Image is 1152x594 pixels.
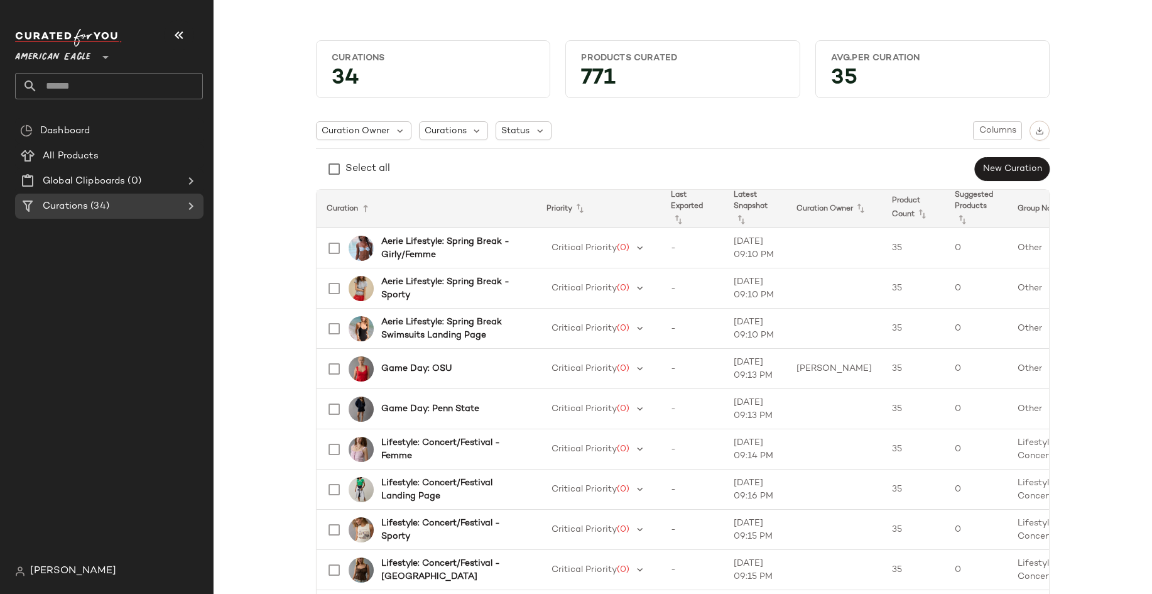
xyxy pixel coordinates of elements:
td: Other [1008,309,1098,349]
b: Lifestyle: Concert/Festival Landing Page [381,476,521,503]
span: Critical Priority [552,404,617,414]
span: Critical Priority [552,243,617,253]
td: 35 [882,349,945,389]
td: - [661,470,724,510]
img: 0301_6079_106_of [349,517,374,542]
span: (0) [617,565,629,575]
td: 0 [945,268,1008,309]
span: (0) [617,243,629,253]
td: 35 [882,429,945,470]
th: Latest Snapshot [724,190,786,228]
button: Columns [973,121,1022,140]
b: Aerie Lifestyle: Spring Break - Sporty [381,275,521,302]
td: Lifestyle: Concert/Festival [1008,510,1098,550]
td: - [661,268,724,309]
div: 771 [571,69,794,92]
td: 0 [945,228,1008,268]
div: 34 [322,69,545,92]
span: Critical Priority [552,364,617,373]
td: Other [1008,349,1098,389]
span: Critical Priority [552,525,617,534]
td: - [661,389,724,429]
td: 35 [882,389,945,429]
th: Suggested Products [945,190,1008,228]
td: Other [1008,228,1098,268]
b: Game Day: Penn State [381,402,479,415]
span: Columns [979,126,1016,136]
img: 2161_1707_345_of [349,477,374,502]
span: New Curation [982,164,1042,174]
td: [DATE] 09:13 PM [724,349,786,389]
span: Critical Priority [552,485,617,494]
img: svg%3e [1035,126,1044,135]
th: Last Exported [661,190,724,228]
td: - [661,429,724,470]
td: Lifestyle: Concert/Festival [1008,429,1098,470]
span: (0) [617,525,629,534]
img: 0358_6071_200_of [349,558,374,583]
td: [DATE] 09:10 PM [724,268,786,309]
img: 0358_6260_600_of [349,356,374,382]
td: 35 [882,550,945,590]
img: 5494_3646_012_of [349,276,374,301]
span: Critical Priority [552,283,617,293]
td: Lifestyle: Concert/Festival [1008,550,1098,590]
td: [DATE] 09:10 PM [724,228,786,268]
td: [DATE] 09:15 PM [724,510,786,550]
th: Priority [536,190,661,228]
th: Curation Owner [786,190,882,228]
div: Select all [345,162,390,177]
td: - [661,228,724,268]
b: Game Day: OSU [381,362,452,375]
span: Global Clipboards [43,174,125,189]
td: [DATE] 09:15 PM [724,550,786,590]
span: (0) [617,485,629,494]
td: 35 [882,309,945,349]
div: Products Curated [581,52,784,64]
td: [DATE] 09:13 PM [724,389,786,429]
span: American Eagle [15,43,90,65]
td: [DATE] 09:10 PM [724,309,786,349]
td: - [661,510,724,550]
button: New Curation [975,157,1050,181]
b: Aerie Lifestyle: Spring Break - Girly/Femme [381,235,521,261]
td: 0 [945,429,1008,470]
img: 0751_6009_073_of [349,316,374,341]
span: Critical Priority [552,444,617,454]
div: Curations [332,52,535,64]
span: (34) [88,199,109,214]
b: Aerie Lifestyle: Spring Break Swimsuits Landing Page [381,316,521,342]
td: 35 [882,470,945,510]
span: (0) [617,364,629,373]
span: (0) [617,444,629,454]
span: (0) [125,174,141,189]
div: Avg.per Curation [831,52,1034,64]
span: Curation Owner [322,124,389,138]
td: [DATE] 09:16 PM [724,470,786,510]
td: - [661,349,724,389]
td: 0 [945,309,1008,349]
td: 35 [882,268,945,309]
img: cfy_white_logo.C9jOOHJF.svg [15,29,122,47]
span: Dashboard [40,124,90,138]
span: All Products [43,149,99,163]
td: - [661,309,724,349]
td: Other [1008,389,1098,429]
td: 0 [945,470,1008,510]
td: 0 [945,349,1008,389]
th: Group Name [1008,190,1098,228]
span: Curations [425,124,467,138]
td: Other [1008,268,1098,309]
td: [DATE] 09:14 PM [724,429,786,470]
span: Status [501,124,530,138]
th: Product Count [882,190,945,228]
b: Lifestyle: Concert/Festival - [GEOGRAPHIC_DATA] [381,557,521,583]
span: (0) [617,404,629,414]
div: 35 [821,69,1044,92]
td: 0 [945,550,1008,590]
img: svg%3e [15,566,25,576]
span: Critical Priority [552,565,617,575]
img: svg%3e [20,124,33,137]
td: 35 [882,510,945,550]
span: Critical Priority [552,324,617,333]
